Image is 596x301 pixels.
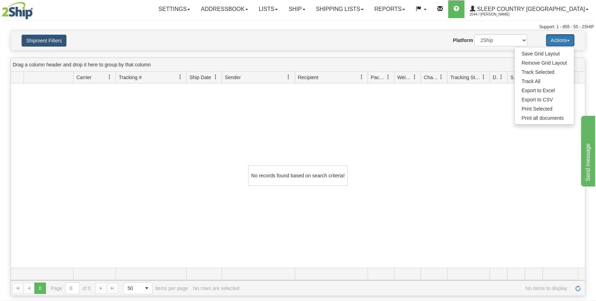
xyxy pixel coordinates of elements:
iframe: chat widget [580,114,595,187]
a: Ship Date filter column settings [210,71,222,83]
a: Recipient filter column settings [356,71,368,83]
button: Actions [546,34,574,46]
div: Send message [5,4,65,13]
span: Packages [371,74,386,81]
span: items per page [123,282,188,294]
span: Page 0 [34,283,46,294]
span: Page sizes drop down [123,282,153,294]
span: 2044 / [PERSON_NAME] [470,11,523,18]
a: Charge filter column settings [435,71,447,83]
span: Delivery Status [493,74,499,81]
a: Track All [515,77,574,86]
span: Sender [225,74,241,81]
a: Export to CSV [515,95,574,104]
span: Carrier [76,74,92,81]
a: Refresh [572,283,584,294]
span: Ship Date [189,74,211,81]
a: Sleep Country [GEOGRAPHIC_DATA] 2044 / [PERSON_NAME] [464,0,594,18]
span: Sleep Country [GEOGRAPHIC_DATA] [475,6,585,12]
a: Shipping lists [311,0,369,18]
span: select [141,283,152,294]
a: Track Selected [515,67,574,77]
div: Support: 1 - 855 - 55 - 2SHIP [2,24,594,30]
a: Addressbook [195,0,253,18]
a: Save Grid Layout [515,49,574,58]
a: Sender filter column settings [283,71,295,83]
a: Weight filter column settings [409,71,421,83]
button: Shipment Filters [22,35,66,47]
a: Ship [283,0,310,18]
span: Charge [424,74,439,81]
span: Tracking # [119,74,142,81]
div: grid grouping header [11,58,585,72]
a: Print Selected [515,104,574,113]
span: Shipment Issues [510,74,516,81]
label: Platform [453,37,473,44]
a: Lists [253,0,283,18]
span: 50 [128,285,137,292]
span: Page of 0 [51,282,91,294]
a: Packages filter column settings [382,71,394,83]
a: Shipment Issues filter column settings [513,71,525,83]
a: Carrier filter column settings [104,71,116,83]
span: No items to display [244,285,567,291]
a: Remove Grid Layout [515,58,574,67]
a: Reports [369,0,410,18]
div: No rows are selected [193,285,240,291]
span: Tracking Status [450,74,481,81]
img: logo2044.jpg [2,2,33,19]
a: Settings [153,0,195,18]
span: Weight [397,74,412,81]
div: No records found based on search criteria! [248,165,348,186]
a: Tracking # filter column settings [174,71,186,83]
a: Tracking Status filter column settings [478,71,490,83]
a: Print all documents [515,113,574,123]
a: Export to Excel [515,86,574,95]
span: Recipient [298,74,319,81]
a: Delivery Status filter column settings [495,71,507,83]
